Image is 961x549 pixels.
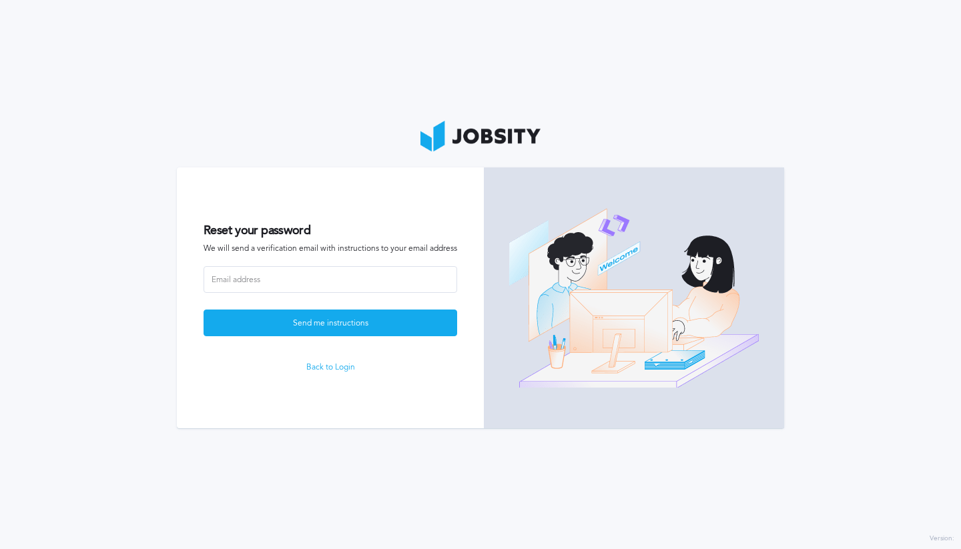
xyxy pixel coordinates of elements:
[204,310,457,336] button: Send me instructions
[204,310,456,337] div: Send me instructions
[204,244,457,253] span: We will send a verification email with instructions to your email address
[204,266,457,293] input: Email address
[930,535,954,543] label: Version:
[204,363,457,372] a: Back to Login
[204,223,457,237] h2: Reset your password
